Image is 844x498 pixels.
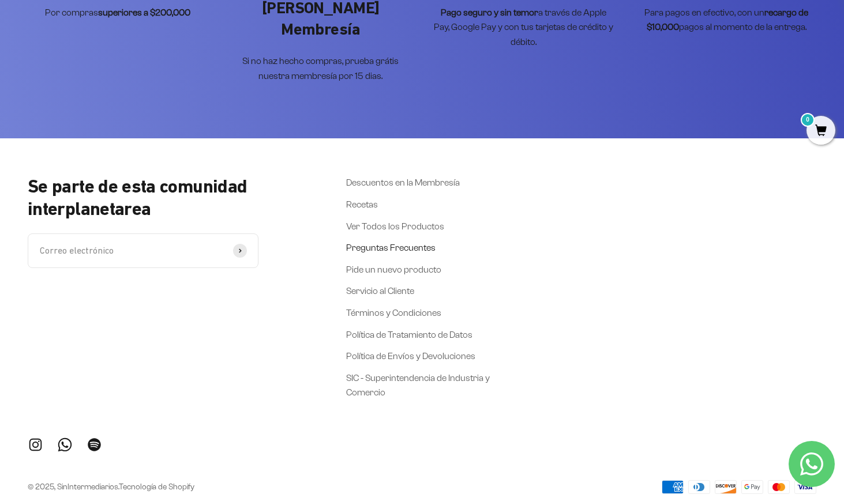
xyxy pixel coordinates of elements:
p: Para pagos en efectivo, con un pagos al momento de la entrega. [636,5,816,35]
p: a través de Apple Pay, Google Pay y con tus tarjetas de crédito y débito. [434,5,614,50]
a: Síguenos en Instagram [28,437,43,452]
p: Se parte de esta comunidad interplanetarea [28,175,291,220]
strong: Pago seguro y sin temor [441,7,538,17]
p: © 2025, SinIntermediarios. [28,481,194,493]
a: Síguenos en Spotify [87,437,102,452]
mark: 0 [801,113,815,127]
a: Pide un nuevo producto [346,262,441,277]
a: Síguenos en WhatsApp [57,437,73,452]
a: Servicio al Cliente [346,284,414,299]
a: Descuentos en la Membresía [346,175,460,190]
a: Tecnología de Shopify [119,482,194,491]
a: 0 [807,125,835,138]
strong: superiores a $200,000 [98,7,190,17]
p: Por compras [45,5,190,20]
a: Política de Envíos y Devoluciones [346,349,475,364]
a: Recetas [346,197,378,212]
a: Política de Tratamiento de Datos [346,327,472,342]
a: Términos y Condiciones [346,305,441,320]
p: Si no haz hecho compras, prueba grátis nuestra membresía por 15 dias. [231,54,411,83]
a: Preguntas Frecuentes [346,240,436,255]
a: Ver Todos los Productos [346,219,444,234]
a: SIC - Superintendencia de Industria y Comercio [346,371,490,400]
